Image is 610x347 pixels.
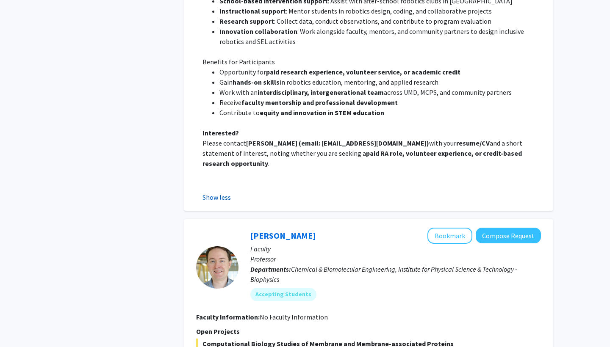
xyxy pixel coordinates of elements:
[246,139,429,147] strong: [PERSON_NAME] (email: [EMAIL_ADDRESS][DOMAIN_NAME])
[241,98,398,107] strong: faculty mentorship and professional development
[202,139,246,147] span: Please contact
[6,309,36,341] iframe: Chat
[202,192,231,202] button: Show less
[196,313,260,321] b: Faculty Information:
[219,27,297,36] strong: Innovation collaboration
[268,159,269,168] span: .
[202,139,522,157] span: and a short statement of interest, noting whether you are seeking a
[429,139,456,147] span: with your
[219,67,541,77] li: Opportunity for
[202,58,275,66] span: Benefits for Participants
[219,6,541,16] li: : Mentor students in robotics design, coding, and collaborative projects
[258,88,384,96] strong: interdisciplinary, intergenerational team
[219,17,274,25] strong: Research support
[476,228,541,243] button: Compose Request to Jeffery Klauda
[260,108,384,117] strong: equity and innovation in STEM education
[219,26,541,47] li: : Work alongside faculty, mentors, and community partners to design inclusive robotics and SEL ac...
[250,230,316,241] a: [PERSON_NAME]
[456,139,490,147] strong: resume/CV
[427,228,472,244] button: Add Jeffery Klauda to Bookmarks
[260,313,328,321] span: No Faculty Information
[219,87,541,97] li: Work with an across UMD, MCPS, and community partners
[266,68,460,76] strong: paid research experience, volunteer service, or academic credit
[250,265,517,284] span: Chemical & Biomolecular Engineering, Institute for Physical Science & Technology - Biophysics
[219,97,541,107] li: Receive
[250,265,291,273] b: Departments:
[202,129,239,137] strong: Interested?
[219,7,286,15] strong: Instructional support
[233,78,280,86] strong: hands-on skills
[250,244,541,254] p: Faculty
[196,326,541,336] p: Open Projects
[202,149,522,168] strong: paid RA role, volunteer experience, or credit-based research opportunity
[250,288,316,301] mat-chip: Accepting Students
[219,77,541,87] li: Gain in robotics education, mentoring, and applied research
[219,16,541,26] li: : Collect data, conduct observations, and contribute to program evaluation
[219,107,541,118] li: Contribute to
[250,254,541,264] p: Professor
